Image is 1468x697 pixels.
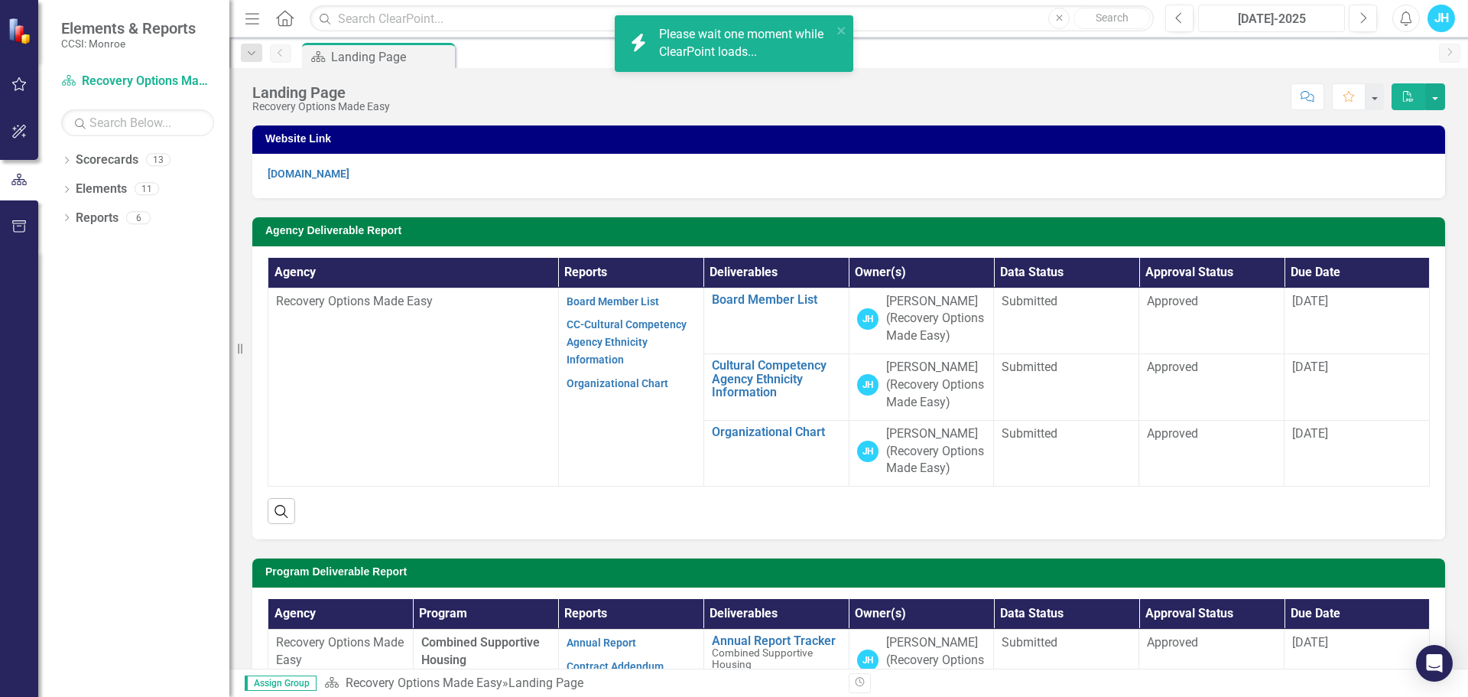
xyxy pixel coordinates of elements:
div: Open Intercom Messenger [1416,645,1453,682]
td: Double-Click to Edit [994,629,1139,695]
span: Approved [1147,360,1198,374]
a: Recovery Options Made Easy [346,676,502,690]
div: JH [857,441,879,462]
span: Combined Supportive Housing [421,635,540,667]
div: Recovery Options Made Easy [252,101,390,112]
a: Cultural Competency Agency Ethnicity Information [712,359,841,399]
a: Organizational Chart [712,425,841,439]
div: Landing Page [252,84,390,101]
a: Annual Report Tracker [712,634,841,648]
td: Double-Click to Edit [1139,288,1284,354]
a: Board Member List [712,293,841,307]
div: 6 [126,211,151,224]
span: Approved [1147,294,1198,308]
td: Double-Click to Edit [1139,420,1284,487]
button: [DATE]-2025 [1198,5,1345,32]
td: Double-Click to Edit [994,288,1139,354]
h3: Program Deliverable Report [265,566,1437,578]
input: Search Below... [61,109,214,136]
div: » [324,675,837,692]
td: Double-Click to Edit [994,420,1139,487]
a: Recovery Options Made Easy [61,73,214,90]
div: 11 [135,183,159,196]
div: JH [857,650,879,671]
td: Double-Click to Edit Right Click for Context Menu [703,354,849,421]
a: Annual Report [567,637,636,649]
a: Organizational Chart [567,377,668,389]
h3: Agency Deliverable Report [265,225,1437,236]
a: CC-Cultural Competency Agency Ethnicity Information [567,318,687,366]
div: JH [857,308,879,330]
span: [DATE] [1292,635,1328,650]
a: Board Member List [567,295,659,308]
td: Double-Click to Edit Right Click for Context Menu [703,288,849,354]
button: Search [1073,8,1150,29]
td: Double-Click to Edit [1139,629,1284,695]
p: Recovery Options Made Easy [276,293,550,311]
span: Submitted [1002,635,1057,650]
a: Scorecards [76,151,138,169]
td: Double-Click to Edit Right Click for Context Menu [703,420,849,487]
img: ClearPoint Strategy [8,17,34,44]
div: 13 [146,154,171,167]
a: [DOMAIN_NAME] [268,168,349,180]
span: Submitted [1002,360,1057,374]
span: Approved [1147,635,1198,650]
small: CCSI: Monroe [61,37,196,50]
td: Double-Click to Edit [994,354,1139,421]
span: Submitted [1002,426,1057,441]
span: [DATE] [1292,360,1328,374]
a: Contract Addendum [567,660,664,673]
td: Double-Click to Edit [1139,354,1284,421]
div: Please wait one moment while ClearPoint loads... [659,26,832,61]
div: JH [857,374,879,396]
div: [DATE]-2025 [1203,10,1340,28]
div: Landing Page [508,676,583,690]
span: Assign Group [245,676,317,691]
span: [DATE] [1292,426,1328,441]
h3: Website Link [265,133,1437,145]
span: Submitted [1002,294,1057,308]
div: Landing Page [331,47,451,67]
div: [PERSON_NAME] (Recovery Options Made Easy) [886,293,986,346]
button: close [836,21,847,39]
div: [PERSON_NAME] (Recovery Options Made Easy) [886,359,986,412]
span: [DATE] [1292,294,1328,308]
td: Double-Click to Edit Right Click for Context Menu [703,629,849,695]
button: JH [1427,5,1455,32]
a: Elements [76,181,127,198]
div: [PERSON_NAME] (Recovery Options Made Easy) [886,425,986,478]
span: Elements & Reports [61,19,196,37]
span: Approved [1147,426,1198,441]
span: Search [1096,11,1129,24]
span: Combined Supportive Housing [712,647,813,670]
div: [PERSON_NAME] (Recovery Options Made Easy) [886,634,986,687]
p: Recovery Options Made Easy [276,634,405,669]
a: Reports [76,210,119,227]
input: Search ClearPoint... [310,5,1154,32]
